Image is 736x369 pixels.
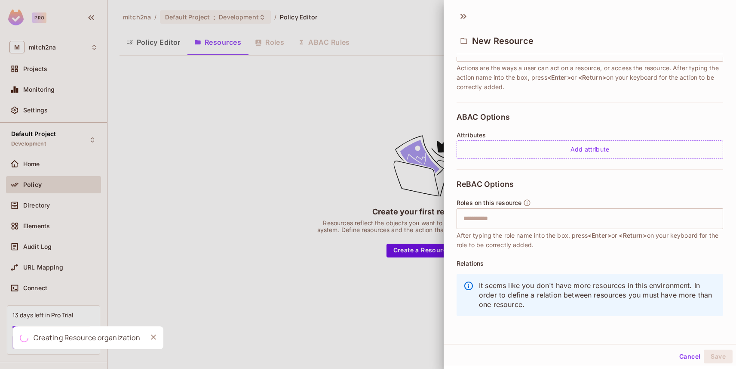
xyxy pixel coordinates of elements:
p: It seems like you don't have more resources in this environment. In order to define a relation be... [479,281,716,309]
button: Cancel [676,350,704,363]
div: Add attribute [457,140,723,159]
span: Actions are the ways a user can act on a resource, or access the resource. After typing the actio... [457,63,723,92]
span: Attributes [457,132,486,139]
div: Creating Resource organization [34,332,140,343]
span: New Resource [472,36,534,46]
span: Roles on this resource [457,199,521,206]
span: ReBAC Options [457,180,514,189]
button: Save [704,350,733,363]
span: <Return> [619,232,647,239]
span: <Enter> [588,232,611,239]
span: ABAC Options [457,113,510,121]
span: <Enter> [547,74,571,81]
span: <Return> [578,74,606,81]
button: Close [147,331,160,344]
span: After typing the role name into the box, press or on your keyboard for the role to be correctly a... [457,231,723,250]
span: Relations [457,260,484,267]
